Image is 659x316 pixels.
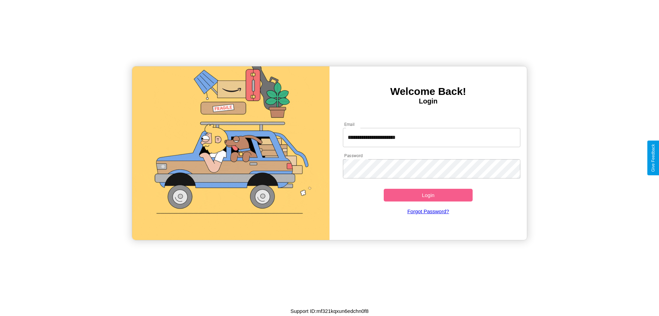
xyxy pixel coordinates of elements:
[651,144,656,172] div: Give Feedback
[384,189,473,201] button: Login
[132,66,329,240] img: gif
[329,86,527,97] h3: Welcome Back!
[344,121,355,127] label: Email
[339,201,517,221] a: Forgot Password?
[329,97,527,105] h4: Login
[344,153,362,159] label: Password
[290,306,369,316] p: Support ID: mf321kqxun6edchn0f8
